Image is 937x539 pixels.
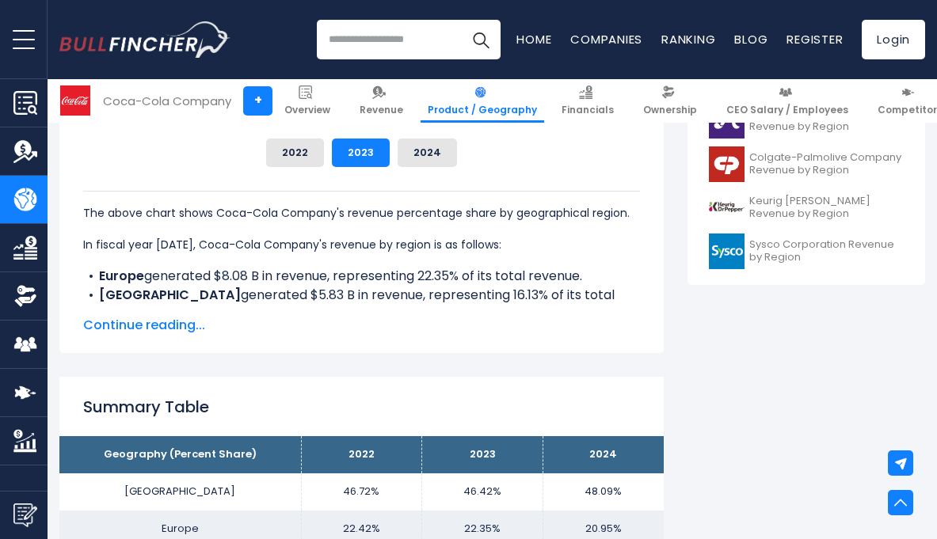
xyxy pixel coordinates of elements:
[734,31,768,47] a: Blog
[643,104,697,116] span: Ownership
[266,139,324,167] button: 2022
[60,85,90,116] img: KO logo
[103,92,231,110] div: Coca-Cola Company
[636,79,704,123] a: Ownership
[862,20,925,59] a: Login
[352,79,410,123] a: Revenue
[787,31,843,47] a: Register
[398,139,457,167] button: 2024
[83,203,640,222] p: The above chart shows Coca-Cola Company's revenue percentage share by geographical region.
[562,104,614,116] span: Financials
[360,104,403,116] span: Revenue
[749,238,904,265] span: Sysco Corporation Revenue by Region
[709,233,745,269] img: SYY logo
[661,31,715,47] a: Ranking
[422,436,543,473] th: 2023
[428,104,537,116] span: Product / Geography
[59,21,230,58] img: Bullfincher logo
[243,86,272,116] a: +
[277,79,337,123] a: Overview
[543,436,664,473] th: 2024
[749,195,904,222] span: Keurig [PERSON_NAME] Revenue by Region
[83,267,640,286] li: generated $8.08 B in revenue, representing 22.35% of its total revenue.
[570,31,642,47] a: Companies
[83,235,640,254] p: In fiscal year [DATE], Coca-Cola Company's revenue by region is as follows:
[332,139,390,167] button: 2023
[421,79,544,123] a: Product / Geography
[301,473,422,511] td: 46.72%
[699,230,913,273] a: Sysco Corporation Revenue by Region
[554,79,621,123] a: Financials
[59,21,230,58] a: Go to homepage
[709,146,745,182] img: CL logo
[699,186,913,230] a: Keurig [PERSON_NAME] Revenue by Region
[99,267,144,285] b: Europe
[13,284,37,308] img: Ownership
[749,151,904,178] span: Colgate-Palmolive Company Revenue by Region
[99,286,241,304] b: [GEOGRAPHIC_DATA]
[699,142,913,186] a: Colgate-Palmolive Company Revenue by Region
[59,473,301,511] td: [GEOGRAPHIC_DATA]
[83,286,640,324] li: generated $5.83 B in revenue, representing 16.13% of its total revenue.
[59,436,301,473] th: Geography (Percent Share)
[719,79,855,123] a: CEO Salary / Employees
[83,316,640,335] span: Continue reading...
[543,473,664,511] td: 48.09%
[709,190,745,226] img: KDP logo
[83,395,640,419] h2: Summary Table
[301,436,422,473] th: 2022
[422,473,543,511] td: 46.42%
[516,31,551,47] a: Home
[83,191,640,476] div: The for Coca-Cola Company is the North America, which represents 46.42% of its total revenue. The...
[284,104,330,116] span: Overview
[726,104,848,116] span: CEO Salary / Employees
[461,20,501,59] button: Search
